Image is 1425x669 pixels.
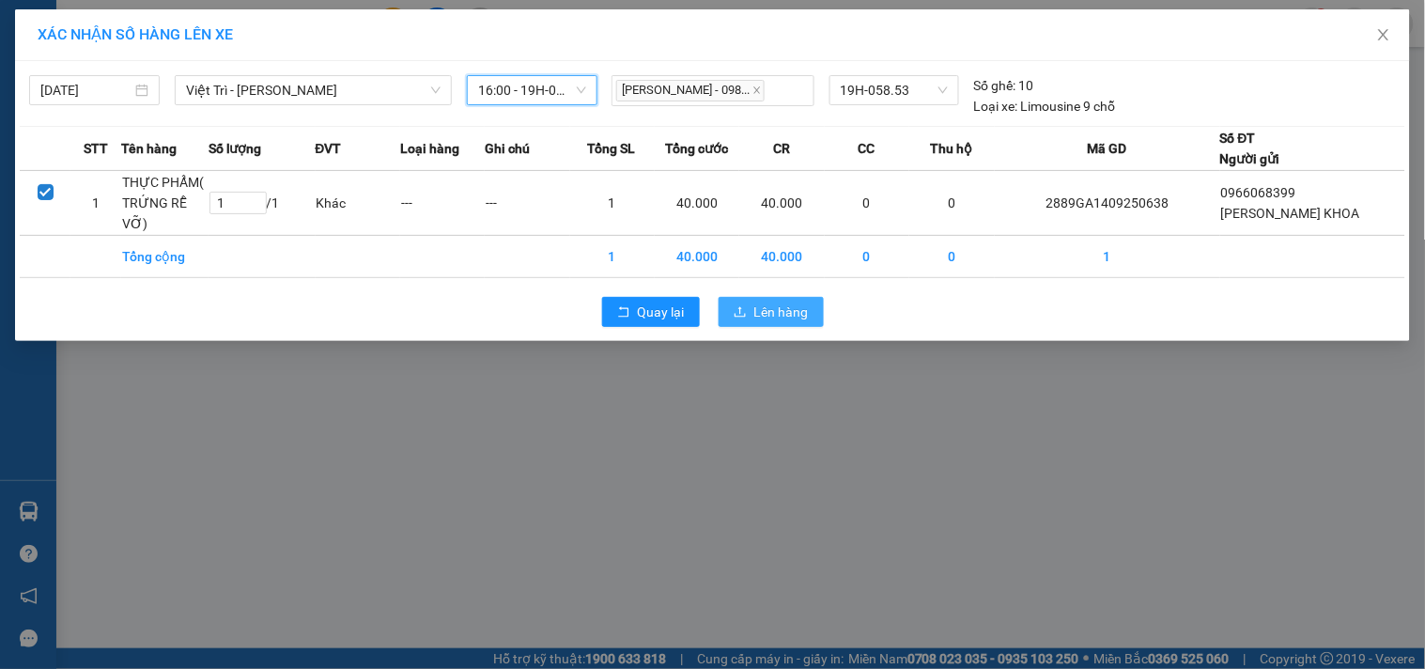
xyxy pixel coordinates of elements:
td: THỰC PHẨM( TRỨNG RỄ VỠ) [121,171,208,236]
div: Limousine 9 chỗ [974,96,1116,117]
td: 2889GA1409250638 [995,171,1220,236]
span: Ghi chú [485,138,530,159]
td: Khác [316,171,400,236]
span: Lên hàng [754,302,809,322]
span: CR [773,138,790,159]
button: uploadLên hàng [719,297,824,327]
td: 0 [825,236,909,278]
span: upload [734,305,747,320]
td: 40.000 [655,236,739,278]
div: 10 [974,75,1034,96]
td: / 1 [209,171,316,236]
span: Số ghế: [974,75,1016,96]
span: Loại xe: [974,96,1018,117]
span: Tên hàng [121,138,177,159]
td: 1 [570,236,655,278]
span: ĐVT [316,138,342,159]
td: 1 [570,171,655,236]
span: [PERSON_NAME] KHOA [1221,206,1360,221]
span: close [1376,27,1391,42]
span: 0966068399 [1221,185,1296,200]
span: rollback [617,305,630,320]
span: Loại hàng [400,138,459,159]
span: close [752,86,762,95]
span: Mã GD [1087,138,1126,159]
td: 1 [995,236,1220,278]
td: --- [400,171,485,236]
button: Close [1357,9,1410,62]
span: CC [858,138,875,159]
span: STT [84,138,108,159]
span: Quay lại [638,302,685,322]
td: Tổng cộng [121,236,208,278]
td: 0 [825,171,909,236]
span: [PERSON_NAME] - 098... [616,80,765,101]
input: 14/09/2025 [40,80,132,101]
button: rollbackQuay lại [602,297,700,327]
td: 0 [909,236,994,278]
span: Số lượng [209,138,262,159]
span: Việt Trì - Mạc Thái Tổ [186,76,441,104]
span: 19H-058.53 [841,76,948,104]
span: XÁC NHẬN SỐ HÀNG LÊN XE [38,25,233,43]
td: 1 [70,171,121,236]
td: 40.000 [739,171,824,236]
td: 40.000 [739,236,824,278]
span: down [430,85,441,96]
span: Thu hộ [930,138,972,159]
td: 0 [909,171,994,236]
div: Số ĐT Người gửi [1220,128,1280,169]
td: --- [485,171,569,236]
td: 40.000 [655,171,739,236]
span: 16:00 - 19H-058.53 [478,76,586,104]
span: Tổng cước [665,138,728,159]
span: Tổng SL [588,138,636,159]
